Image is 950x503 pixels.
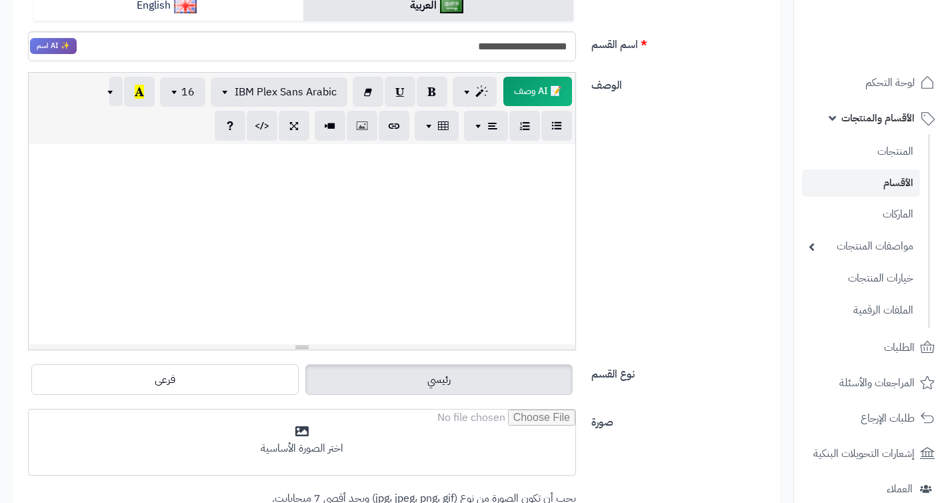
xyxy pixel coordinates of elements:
button: 16 [160,77,205,107]
a: الأقسام [802,169,920,197]
a: طلبات الإرجاع [802,402,942,434]
label: صورة [586,409,775,430]
span: رئيسي [427,372,451,388]
span: المراجعات والأسئلة [839,374,915,392]
a: الماركات [802,200,920,229]
a: الطلبات [802,332,942,364]
label: اسم القسم [586,31,775,53]
span: إشعارات التحويلات البنكية [813,444,915,463]
a: مواصفات المنتجات [802,232,920,261]
a: الملفات الرقمية [802,296,920,325]
span: انقر لاستخدام رفيقك الذكي [503,77,572,106]
span: طلبات الإرجاع [861,409,915,428]
span: الطلبات [884,338,915,357]
a: خيارات المنتجات [802,264,920,293]
label: نوع القسم [586,361,775,382]
span: الأقسام والمنتجات [841,109,915,127]
a: المنتجات [802,137,920,166]
span: العملاء [887,480,913,498]
span: IBM Plex Sans Arabic [235,84,337,100]
span: انقر لاستخدام رفيقك الذكي [30,38,77,54]
a: إشعارات التحويلات البنكية [802,438,942,470]
span: فرعى [155,372,175,388]
span: لوحة التحكم [865,73,915,92]
a: لوحة التحكم [802,67,942,99]
a: المراجعات والأسئلة [802,367,942,399]
span: 16 [181,84,195,100]
label: الوصف [586,72,775,93]
img: logo-2.png [859,24,937,52]
button: IBM Plex Sans Arabic [211,77,347,107]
